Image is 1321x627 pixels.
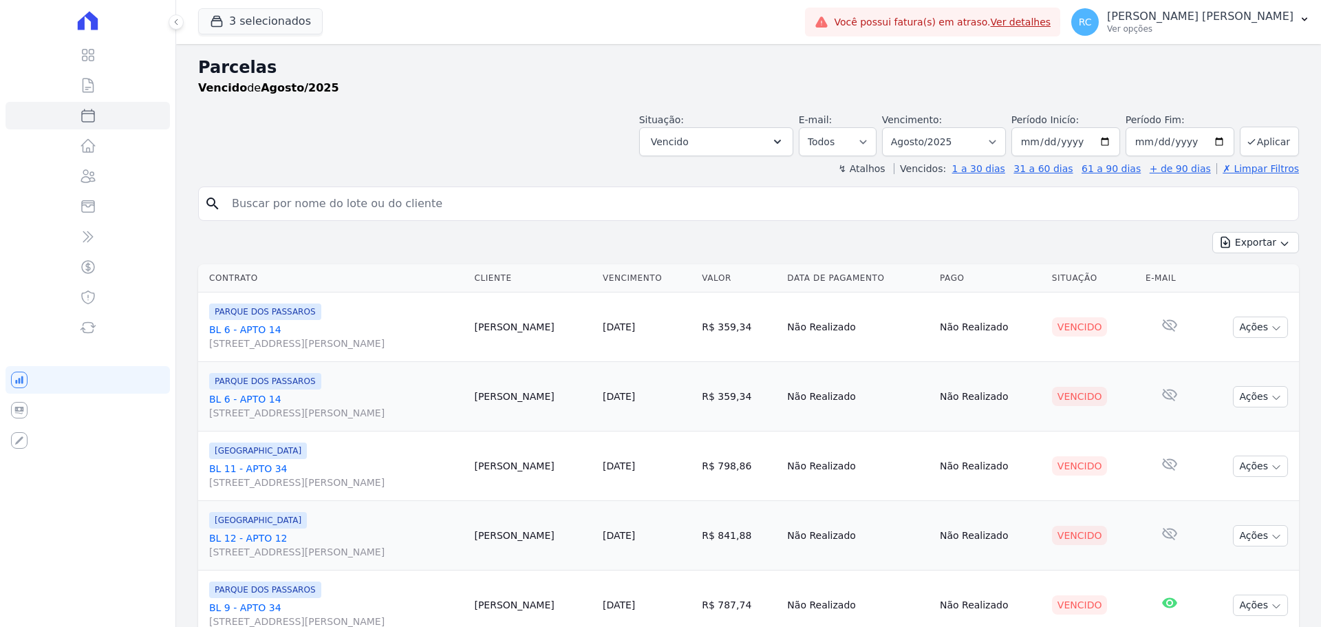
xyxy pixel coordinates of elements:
[696,432,782,501] td: R$ 798,86
[209,304,321,320] span: PARQUE DOS PASSAROS
[1233,456,1288,477] button: Ações
[1060,3,1321,41] button: RC [PERSON_NAME] [PERSON_NAME] Ver opções
[1107,10,1293,23] p: [PERSON_NAME] [PERSON_NAME]
[1052,456,1108,476] div: Vencido
[224,190,1293,217] input: Buscar por nome do lote ou do cliente
[639,114,684,125] label: Situação:
[209,443,307,459] span: [GEOGRAPHIC_DATA]
[198,81,247,94] strong: Vencido
[1052,595,1108,615] div: Vencido
[209,512,307,529] span: [GEOGRAPHIC_DATA]
[934,432,1046,501] td: Não Realizado
[1240,127,1299,156] button: Aplicar
[1140,264,1199,293] th: E-mail
[934,501,1046,571] td: Não Realizado
[934,362,1046,432] td: Não Realizado
[782,264,934,293] th: Data de Pagamento
[603,460,635,471] a: [DATE]
[198,8,323,34] button: 3 selecionados
[1233,525,1288,546] button: Ações
[198,55,1299,80] h2: Parcelas
[834,15,1051,30] span: Você possui fatura(s) em atraso.
[799,114,833,125] label: E-mail:
[603,321,635,332] a: [DATE]
[782,501,934,571] td: Não Realizado
[1126,113,1234,127] label: Período Fim:
[1082,163,1141,174] a: 61 a 90 dias
[469,501,597,571] td: [PERSON_NAME]
[991,17,1051,28] a: Ver detalhes
[209,582,321,598] span: PARQUE DOS PASSAROS
[209,545,463,559] span: [STREET_ADDRESS][PERSON_NAME]
[469,264,597,293] th: Cliente
[1052,526,1108,545] div: Vencido
[934,264,1046,293] th: Pago
[209,462,463,489] a: BL 11 - APTO 34[STREET_ADDRESS][PERSON_NAME]
[1233,595,1288,616] button: Ações
[882,114,942,125] label: Vencimento:
[1011,114,1079,125] label: Período Inicío:
[1107,23,1293,34] p: Ver opções
[894,163,946,174] label: Vencidos:
[1052,387,1108,406] div: Vencido
[639,127,793,156] button: Vencido
[1079,17,1092,27] span: RC
[198,80,339,96] p: de
[209,531,463,559] a: BL 12 - APTO 12[STREET_ADDRESS][PERSON_NAME]
[1233,317,1288,338] button: Ações
[696,501,782,571] td: R$ 841,88
[469,293,597,362] td: [PERSON_NAME]
[838,163,885,174] label: ↯ Atalhos
[651,134,689,150] span: Vencido
[209,323,463,350] a: BL 6 - APTO 14[STREET_ADDRESS][PERSON_NAME]
[1013,163,1073,174] a: 31 a 60 dias
[1150,163,1211,174] a: + de 90 dias
[934,293,1046,362] td: Não Realizado
[782,293,934,362] td: Não Realizado
[782,362,934,432] td: Não Realizado
[1233,386,1288,407] button: Ações
[1212,232,1299,253] button: Exportar
[209,406,463,420] span: [STREET_ADDRESS][PERSON_NAME]
[469,432,597,501] td: [PERSON_NAME]
[209,392,463,420] a: BL 6 - APTO 14[STREET_ADDRESS][PERSON_NAME]
[209,337,463,350] span: [STREET_ADDRESS][PERSON_NAME]
[204,195,221,212] i: search
[261,81,339,94] strong: Agosto/2025
[952,163,1005,174] a: 1 a 30 dias
[597,264,696,293] th: Vencimento
[603,530,635,541] a: [DATE]
[198,264,469,293] th: Contrato
[782,432,934,501] td: Não Realizado
[209,373,321,390] span: PARQUE DOS PASSAROS
[1046,264,1140,293] th: Situação
[1052,317,1108,337] div: Vencido
[209,476,463,489] span: [STREET_ADDRESS][PERSON_NAME]
[1216,163,1299,174] a: ✗ Limpar Filtros
[469,362,597,432] td: [PERSON_NAME]
[603,391,635,402] a: [DATE]
[696,362,782,432] td: R$ 359,34
[603,599,635,610] a: [DATE]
